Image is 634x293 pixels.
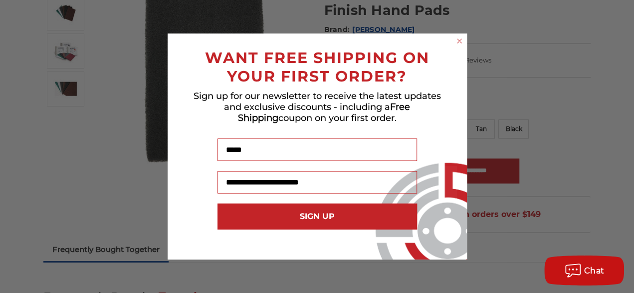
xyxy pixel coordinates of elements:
[194,90,441,123] span: Sign up for our newsletter to receive the latest updates and exclusive discounts - including a co...
[584,266,605,275] span: Chat
[217,203,417,229] button: SIGN UP
[454,36,464,46] button: Close dialog
[205,48,429,85] span: WANT FREE SHIPPING ON YOUR FIRST ORDER?
[544,255,624,285] button: Chat
[238,101,411,123] span: Free Shipping
[217,171,417,193] input: Email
